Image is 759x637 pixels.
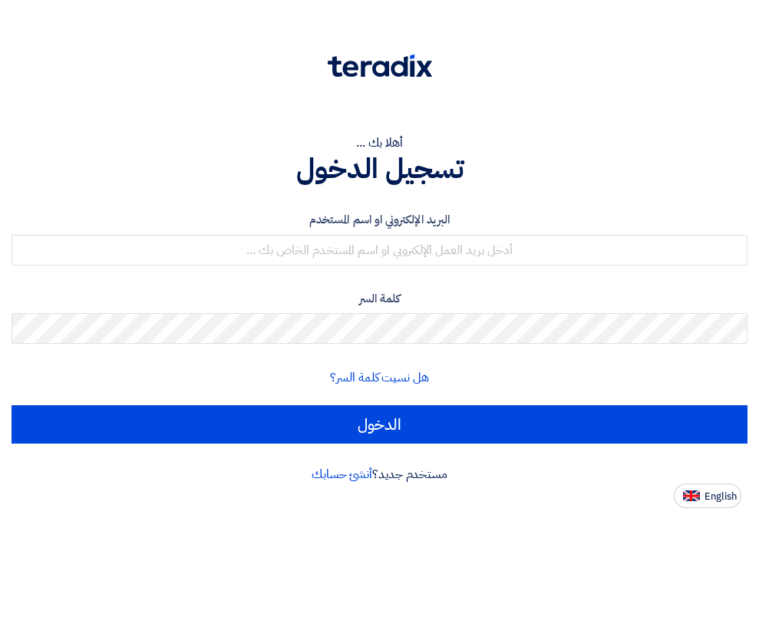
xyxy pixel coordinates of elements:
[12,290,747,308] label: كلمة السر
[312,465,372,484] a: أنشئ حسابك
[12,134,747,152] div: أهلا بك ...
[674,484,741,508] button: English
[12,235,747,266] input: أدخل بريد العمل الإلكتروني او اسم المستخدم الخاص بك ...
[330,368,428,387] a: هل نسيت كلمة السر؟
[328,54,432,78] img: Teradix logo
[12,152,747,186] h1: تسجيل الدخول
[12,211,747,229] label: البريد الإلكتروني او اسم المستخدم
[705,491,737,502] span: English
[12,465,747,484] div: مستخدم جديد؟
[683,490,700,502] img: en-US.png
[12,405,747,444] input: الدخول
